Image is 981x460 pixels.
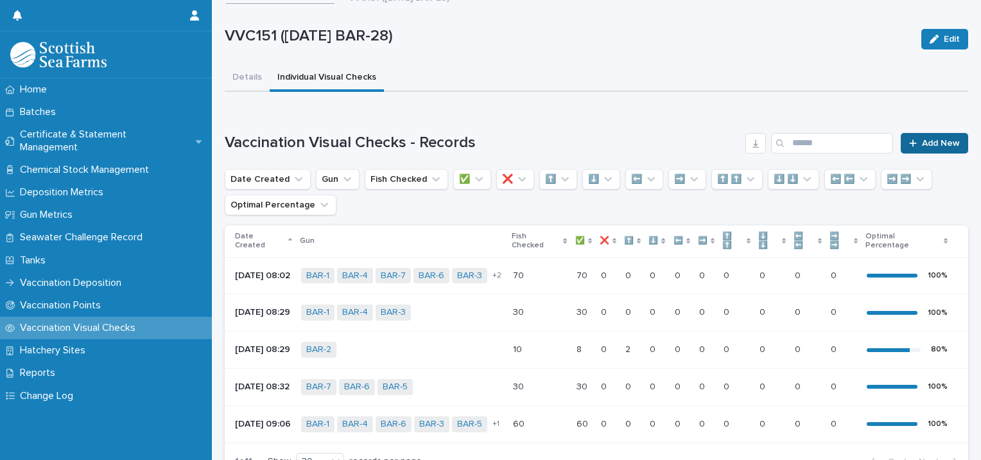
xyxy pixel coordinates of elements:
p: 0 [625,305,634,318]
p: Change Log [15,390,83,402]
button: ⬅️ [625,169,663,190]
a: BAR-1 [306,307,329,318]
p: Hatchery Sites [15,344,96,357]
p: ⬆️ ⬆️ [722,229,743,253]
p: 30 [513,379,526,393]
a: BAR-3 [457,270,482,281]
span: Add New [922,139,960,148]
p: 0 [601,379,609,393]
p: 0 [831,416,839,430]
p: ⬇️ [648,234,658,248]
a: BAR-6 [381,419,406,430]
span: Edit [944,35,960,44]
p: 10 [513,342,525,355]
h1: Vaccination Visual Checks - Records [225,134,740,152]
p: Fish Checked [512,229,560,253]
p: 0 [699,342,708,355]
img: uOABhIYSsOPhGJQdTwEw [10,42,107,67]
tr: [DATE] 08:02BAR-1 BAR-4 BAR-7 BAR-6 BAR-3 +27070 7070 00 00 00 00 00 00 00 00 00 100% [225,257,968,294]
p: 0 [724,305,732,318]
tr: [DATE] 09:06BAR-1 BAR-4 BAR-6 BAR-3 BAR-5 +16060 6060 00 00 00 00 00 00 00 00 00 100% [225,405,968,443]
p: 0 [601,268,609,281]
p: 0 [675,379,683,393]
p: Vaccination Points [15,299,111,312]
a: BAR-7 [306,382,331,393]
button: ✅ [453,169,491,190]
p: 0 [760,268,768,281]
input: Search [771,133,893,154]
p: 0 [650,268,658,281]
p: Gun [300,234,315,248]
p: 0 [795,305,803,318]
p: 0 [699,416,708,430]
p: ⬅️ ⬅️ [794,229,814,253]
div: 100 % [928,420,948,429]
p: 8 [577,342,584,355]
button: ⬇️ ⬇️ [768,169,819,190]
p: ⬆️ [624,234,634,248]
p: [DATE] 09:06 [235,419,291,430]
p: 0 [699,268,708,281]
p: [DATE] 08:32 [235,382,291,393]
button: ⬆️ ⬆️ [711,169,763,190]
p: Seawater Challenge Record [15,231,153,243]
a: BAR-5 [457,419,482,430]
p: Certificate & Statement Management [15,128,196,153]
p: ⬅️ [673,234,683,248]
button: Gun [316,169,360,190]
p: 0 [675,305,683,318]
div: 100 % [928,382,948,391]
p: 0 [675,416,683,430]
a: Add New [901,133,968,154]
a: BAR-2 [306,344,331,355]
button: Date Created [225,169,311,190]
a: BAR-3 [381,307,406,318]
a: BAR-7 [381,270,406,281]
tr: [DATE] 08:32BAR-7 BAR-6 BAR-5 3030 3030 00 00 00 00 00 00 00 00 00 100% [225,368,968,405]
button: ❌ [496,169,534,190]
p: 0 [724,342,732,355]
p: 0 [650,379,658,393]
p: 0 [760,305,768,318]
p: Deposition Metrics [15,186,114,199]
p: ❌ [600,234,609,248]
button: Optimal Percentage [225,195,336,215]
p: 60 [577,416,591,430]
span: + 1 [492,420,499,428]
p: ✅ [575,234,585,248]
p: 0 [650,342,658,355]
button: ⬅️ ⬅️ [824,169,876,190]
p: 0 [724,416,732,430]
button: Edit [921,29,968,49]
p: 0 [625,379,634,393]
p: 70 [513,268,526,281]
p: 0 [831,342,839,355]
p: Reports [15,367,65,379]
p: ⬇️ ⬇️ [758,229,779,253]
p: VVC151 ([DATE] BAR-28) [225,27,911,46]
p: Vaccination Deposition [15,277,132,289]
p: 0 [831,379,839,393]
p: 0 [625,268,634,281]
p: 0 [760,379,768,393]
a: BAR-6 [419,270,444,281]
a: BAR-1 [306,270,329,281]
p: 0 [795,268,803,281]
span: + 2 [492,272,501,279]
p: 0 [675,342,683,355]
p: 0 [699,379,708,393]
p: 30 [577,305,590,318]
p: Vaccination Visual Checks [15,322,146,334]
p: 70 [577,268,590,281]
p: 60 [513,416,527,430]
p: Batches [15,106,66,118]
div: 80 % [931,345,948,354]
p: 0 [831,268,839,281]
p: 0 [675,268,683,281]
p: 0 [699,305,708,318]
button: ➡️ ➡️ [881,169,932,190]
p: [DATE] 08:29 [235,307,291,318]
button: Individual Visual Checks [270,65,384,92]
tr: [DATE] 08:29BAR-1 BAR-4 BAR-3 3030 3030 00 00 00 00 00 00 00 00 00 100% [225,294,968,332]
p: 0 [601,342,609,355]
